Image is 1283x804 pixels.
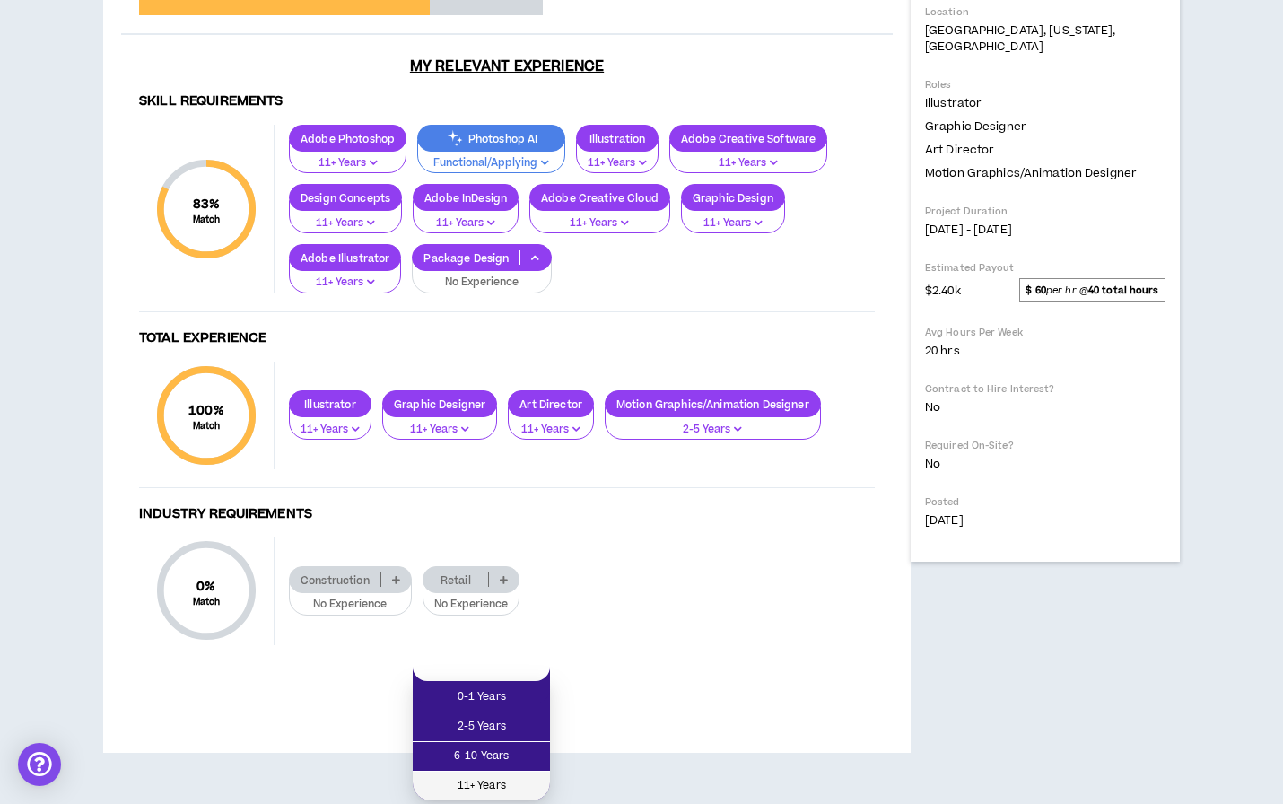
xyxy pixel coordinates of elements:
span: 83 % [193,195,221,214]
h4: Skill Requirements [139,93,875,110]
h3: My Relevant Experience [121,57,893,75]
span: Illustrator [925,95,982,111]
span: 0-1 Years [423,687,539,707]
button: Functional/Applying [417,140,565,174]
p: 11+ Years [301,275,389,291]
p: Graphic Design [682,191,784,205]
p: No Experience [423,275,539,291]
p: 11+ Years [681,155,816,171]
p: Motion Graphics/Animation Designer [606,398,820,411]
span: 2-5 Years [423,717,539,737]
button: 11+ Years [669,140,827,174]
span: per hr @ [1019,278,1165,301]
button: No Experience [289,581,412,616]
p: Adobe Creative Cloud [530,191,669,205]
p: Adobe Creative Software [670,132,826,145]
p: Project Duration [925,205,1165,218]
p: Required On-Site? [925,439,1165,452]
p: Art Director [509,398,593,411]
button: 11+ Years [289,259,401,293]
p: [GEOGRAPHIC_DATA], [US_STATE], [GEOGRAPHIC_DATA] [925,22,1165,55]
p: 11+ Years [424,215,507,232]
p: Construction [290,573,380,587]
span: Graphic Designer [925,118,1026,135]
button: 11+ Years [289,140,406,174]
p: Adobe InDesign [414,191,518,205]
p: Estimated Payout [925,261,1165,275]
small: Match [188,420,224,433]
button: 11+ Years [413,200,519,234]
p: 11+ Years [301,155,395,171]
p: Photoshop AI [418,132,564,145]
p: 11+ Years [588,155,647,171]
button: No Experience [412,259,551,293]
span: $2.40k [925,279,961,301]
span: 0 % [193,577,221,596]
p: 11+ Years [301,422,360,438]
p: No Experience [301,597,400,613]
p: No [925,399,1165,415]
button: 11+ Years [508,406,594,441]
p: Graphic Designer [383,398,496,411]
span: Art Director [925,142,994,158]
button: No Experience [423,581,519,616]
h4: Industry Requirements [139,506,875,523]
p: Illustration [577,132,658,145]
p: 11+ Years [541,215,659,232]
p: 11+ Years [394,422,485,438]
button: 11+ Years [289,200,402,234]
p: 11+ Years [301,215,390,232]
div: Open Intercom Messenger [18,743,61,786]
span: 100 % [188,401,224,420]
strong: 40 total hours [1088,284,1159,297]
p: Adobe Illustrator [290,251,400,265]
p: No [925,456,1165,472]
p: 2-5 Years [616,422,809,438]
button: 11+ Years [681,200,785,234]
p: Illustrator [290,398,371,411]
span: Motion Graphics/Animation Designer [925,165,1137,181]
p: 11+ Years [693,215,773,232]
small: Match [193,214,221,226]
button: 11+ Years [529,200,670,234]
button: 11+ Years [289,406,371,441]
p: Avg Hours Per Week [925,326,1165,339]
button: 2-5 Years [605,406,821,441]
small: Match [193,596,221,608]
p: 11+ Years [519,422,582,438]
p: Roles [925,78,1165,92]
p: Functional/Applying [429,155,554,171]
p: Posted [925,495,1165,509]
p: Adobe Photoshop [290,132,406,145]
p: No Experience [434,597,508,613]
p: [DATE] - [DATE] [925,222,1165,238]
p: Retail [423,573,488,587]
span: 6-10 Years [423,747,539,766]
p: Package Design [413,251,519,265]
p: 20 hrs [925,343,1165,359]
button: 11+ Years [382,406,497,441]
p: [DATE] [925,512,1165,529]
button: 11+ Years [576,140,659,174]
h4: Total Experience [139,330,875,347]
p: Design Concepts [290,191,401,205]
p: Location [925,5,1165,19]
span: 11+ Years [423,776,539,796]
p: Contract to Hire Interest? [925,382,1165,396]
strong: $ 60 [1026,284,1045,297]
